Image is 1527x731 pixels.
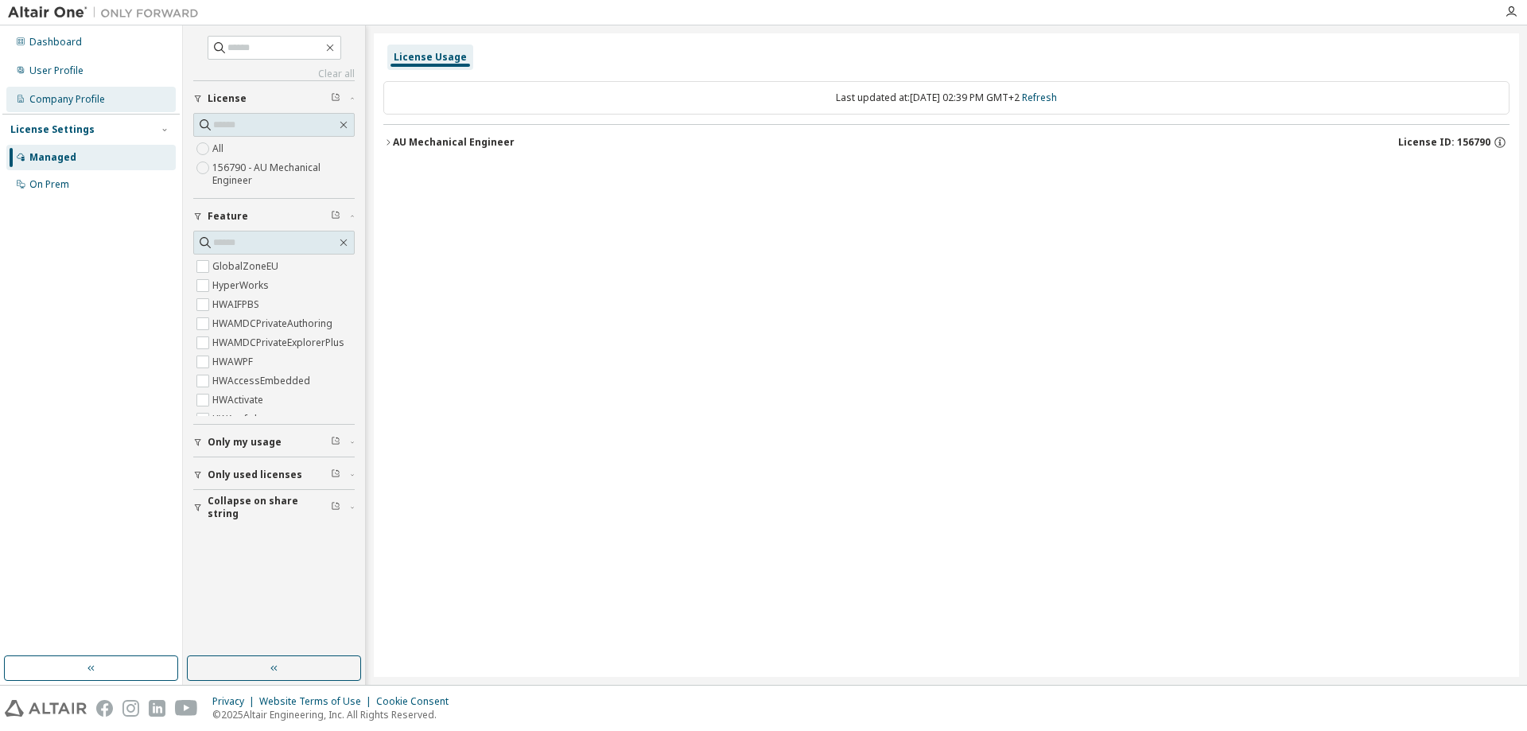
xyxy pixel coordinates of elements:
span: Clear filter [331,469,340,481]
span: Feature [208,210,248,223]
label: All [212,139,227,158]
label: HWActivate [212,391,266,410]
button: License [193,81,355,116]
div: User Profile [29,64,84,77]
span: License ID: 156790 [1398,136,1490,149]
label: HWAMDCPrivateAuthoring [212,314,336,333]
span: Clear filter [331,210,340,223]
div: Cookie Consent [376,695,458,708]
label: GlobalZoneEU [212,257,282,276]
div: Company Profile [29,93,105,106]
label: HyperWorks [212,276,272,295]
span: Clear filter [331,92,340,105]
button: AU Mechanical EngineerLicense ID: 156790 [383,125,1510,160]
button: Collapse on share string [193,490,355,525]
div: License Settings [10,123,95,136]
span: Clear filter [331,436,340,449]
a: Refresh [1022,91,1057,104]
div: Dashboard [29,36,82,49]
img: youtube.svg [175,700,198,717]
div: License Usage [394,51,467,64]
button: Feature [193,199,355,234]
div: AU Mechanical Engineer [393,136,515,149]
label: HWAIFPBS [212,295,262,314]
span: Clear filter [331,501,340,514]
a: Clear all [193,68,355,80]
div: Website Terms of Use [259,695,376,708]
p: © 2025 Altair Engineering, Inc. All Rights Reserved. [212,708,458,721]
img: altair_logo.svg [5,700,87,717]
label: HWAWPF [212,352,256,371]
div: Privacy [212,695,259,708]
button: Only used licenses [193,457,355,492]
img: instagram.svg [122,700,139,717]
span: Only my usage [208,436,282,449]
span: Only used licenses [208,469,302,481]
img: Altair One [8,5,207,21]
div: Last updated at: [DATE] 02:39 PM GMT+2 [383,81,1510,115]
span: Collapse on share string [208,495,331,520]
img: linkedin.svg [149,700,165,717]
span: License [208,92,247,105]
label: 156790 - AU Mechanical Engineer [212,158,355,190]
div: On Prem [29,178,69,191]
label: HWAMDCPrivateExplorerPlus [212,333,348,352]
label: HWAccessEmbedded [212,371,313,391]
img: facebook.svg [96,700,113,717]
button: Only my usage [193,425,355,460]
label: HWAcufwh [212,410,263,429]
div: Managed [29,151,76,164]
